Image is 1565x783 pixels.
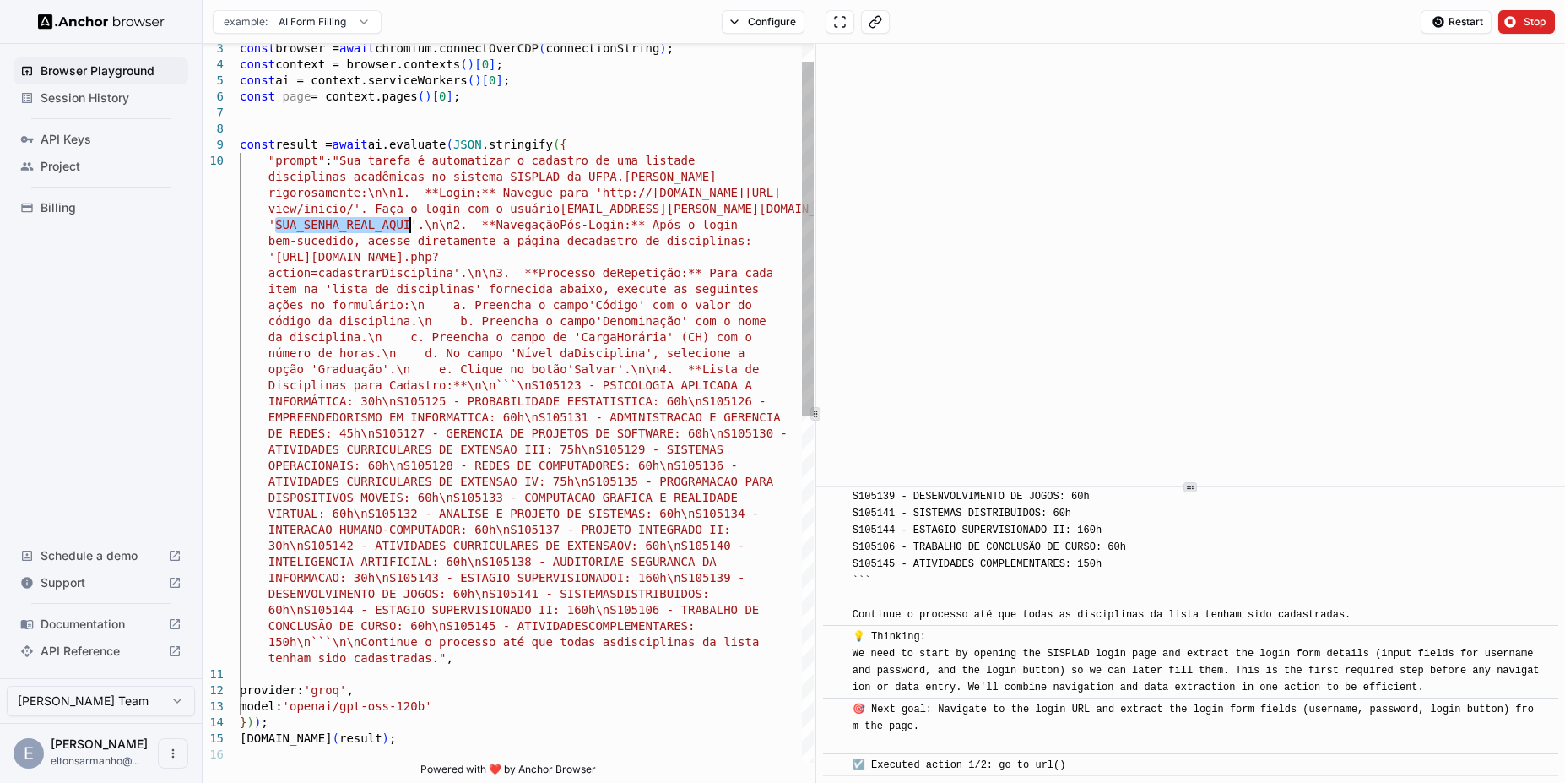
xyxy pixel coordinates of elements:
span: API Reference [41,643,161,660]
span: ( [446,138,452,151]
span: INFORMACAO: 30h\nS105143 - ESTAGIO SUPERVISIONADO [268,571,617,585]
span: ai.evaluate [368,138,447,151]
span: xecute as seguintes [624,282,759,296]
span: V: 60h\nS105140 - [624,539,745,552]
span: 30h\nS105142 - ATIVIDADES CURRICULARES DE EXTENSAO [268,539,624,552]
span: p://[DOMAIN_NAME][URL] [624,186,780,199]
span: bem-sucedido, acesse diretamente a página de [268,234,582,247]
div: Browser Playground [14,57,188,84]
span: ; [503,73,510,87]
span: O INTEGRADO II: [624,523,730,536]
span: , [446,651,452,665]
div: 14 [203,715,224,731]
div: Documentation [14,611,188,638]
span: = context.pages [311,90,417,103]
span: 'groq' [304,683,347,697]
span: { [560,138,566,151]
span: [ [482,73,489,87]
span: '[URL][DOMAIN_NAME]. [268,250,411,264]
span: Restart [1449,15,1483,29]
span: rigorosamente:\n\n1. **Login:** Navegue para 'htt [268,186,624,199]
span: INFORMÁTICA: 30h\nS105125 - PROBABILIDADE E [268,394,574,408]
button: Copy live view URL [861,10,890,34]
div: 15 [203,731,224,747]
span: 'openai/gpt-oss-120b' [283,699,432,713]
div: Session History [14,84,188,111]
div: 4 [203,57,224,73]
span: ; [453,90,460,103]
span: tenham sido cadastradas." [268,651,447,665]
div: API Keys [14,126,188,153]
span: ) [425,90,431,103]
span: ATIVIDADES CURRICULARES DE EXTENSAO III: 75h\nS105 [268,443,624,456]
span: DISTRIBUIDOS: [617,587,710,601]
span: const [240,57,275,71]
span: 60h\nS105144 - ESTAGIO SUPERVISIONADO II: 160h\nS1 [268,603,624,617]
span: opção 'Graduação'.\n e. Clique no botão [268,362,567,376]
span: const [240,73,275,87]
div: 11 [203,666,224,682]
span: ☑️ Executed action 1/2: go_to_url() [853,759,1066,771]
span: 0 [489,73,495,87]
span: ​ [831,757,840,774]
div: E [14,738,44,769]
span: [ [474,57,481,71]
span: ] [495,73,502,87]
span: item na 'lista_de_disciplinas' fornecida abaixo, e [268,282,624,296]
span: Powered with ❤️ by Anchor Browser [420,763,596,783]
span: ] [447,90,453,103]
span: ( [333,731,339,745]
span: código da disciplina.\n b. Preencha o campo [268,314,596,328]
span: ESTATISTICA: 60h\nS105126 - [574,394,766,408]
span: Elton Sarmanho [51,737,148,751]
span: ) [382,731,389,745]
span: número de horas.\n d. No campo 'Nível da [268,346,574,360]
span: php? [410,250,439,264]
span: view/inicio/'. Faça o login com o usuário [268,202,560,215]
span: OPERACIONAIS: 60h\nS105128 - REDES DE COMPUTADORES [268,459,624,472]
span: [DOMAIN_NAME] [240,731,333,745]
div: 16 [203,747,224,763]
span: COMPLEMENTARES: [588,619,695,633]
span: ) [474,73,481,87]
span: result = [275,138,332,151]
span: : [325,154,332,167]
span: de [681,154,696,167]
span: disciplinas acadêmicas no sistema SISPLAD da UFPA. [268,170,624,183]
div: Project [14,153,188,180]
span: da disciplina.\n c. Preencha o campo de 'Carga [268,330,617,344]
span: const [240,138,275,151]
span: Documentation [41,616,161,633]
div: API Reference [14,638,188,665]
span: 0 [482,57,489,71]
span: Project [41,158,181,175]
span: [ [432,90,439,103]
span: OFTWARE: 60h\nS105130 - [624,427,788,440]
span: DISPOSITIVOS MOVEIS: 60h\nS105133 - COMPUTACAO GRA [268,491,624,504]
span: , [346,683,353,697]
span: eltonsarmanho@gmail.com [51,754,139,767]
span: MINISTRACAO E GERENCIA [624,411,780,424]
span: ; [261,715,268,729]
span: FICA E REALIDADE [624,491,738,504]
span: action=cadastrarDisciplina'.\n\n3. **Processo de [268,266,617,280]
span: E SEGURANCA DA [617,555,717,568]
span: model: [240,699,283,713]
span: 05106 - TRABALHO DE [624,603,759,617]
span: Disciplinas para Cadastro:**\n\n```\nS105123 - PSI [268,378,624,392]
span: ] [489,57,495,71]
div: 9 [203,137,224,153]
span: Session History [41,90,181,106]
span: I: 160h\nS105139 - [617,571,745,585]
span: ai = context.serviceWorkers [275,73,468,87]
span: 129 - SISTEMAS [624,443,723,456]
span: Support [41,574,161,591]
span: result [339,731,382,745]
span: "prompt" [268,154,325,167]
span: [EMAIL_ADDRESS][PERSON_NAME][DOMAIN_NAME]' e a senha [560,202,929,215]
span: ) [468,57,474,71]
span: Stop [1524,15,1547,29]
img: Anchor Logo [38,14,165,30]
span: ( [553,138,560,151]
span: cadastro de disciplinas: [582,234,752,247]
